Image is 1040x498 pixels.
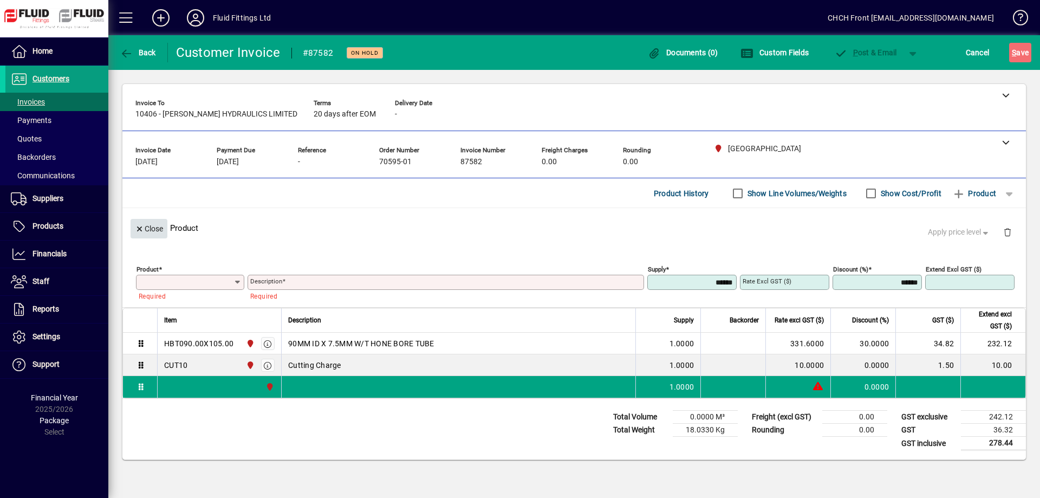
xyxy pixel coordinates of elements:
td: 0.00 [822,411,887,424]
span: 10406 - [PERSON_NAME] HYDRAULICS LIMITED [135,110,297,119]
a: Settings [5,324,108,351]
span: Staff [32,277,49,286]
button: Cancel [963,43,992,62]
span: Package [40,416,69,425]
span: [DATE] [135,158,158,166]
td: Total Volume [608,411,673,424]
span: CHRISTCHURCH [263,381,275,393]
span: Support [32,360,60,368]
span: 90MM ID X 7.5MM W/T HONE BORE TUBE [288,338,434,349]
td: 0.0000 M³ [673,411,738,424]
a: Support [5,351,108,378]
td: 232.12 [960,333,1025,354]
mat-label: Supply [648,266,666,273]
button: Post & Email [829,43,902,62]
mat-label: Extend excl GST ($) [926,266,981,273]
td: 18.0330 Kg [673,424,738,437]
span: Reports [32,305,59,313]
span: CHRISTCHURCH [243,359,256,371]
span: - [395,110,397,119]
span: Financials [32,249,67,258]
span: 87582 [460,158,482,166]
label: Show Cost/Profit [879,188,941,199]
a: Payments [5,111,108,130]
span: Customers [32,74,69,83]
span: Discount (%) [852,314,889,326]
div: HBT090.00X105.00 [164,338,233,349]
span: Quotes [11,134,42,143]
span: Communications [11,171,75,180]
td: Total Weight [608,424,673,437]
td: 10.00 [960,354,1025,376]
a: Knowledge Base [1005,2,1026,37]
span: Cancel [966,44,990,61]
div: 331.6000 [772,338,824,349]
td: 0.0000 [830,354,895,376]
span: CHRISTCHURCH [243,338,256,350]
button: Profile [178,8,213,28]
span: On hold [351,49,379,56]
span: Extend excl GST ($) [967,308,1012,332]
app-page-header-button: Delete [994,227,1020,237]
td: 1.50 [895,354,960,376]
a: Quotes [5,130,108,148]
span: 0.00 [542,158,557,166]
mat-label: Discount (%) [833,266,868,273]
app-page-header-button: Back [108,43,168,62]
td: GST [896,424,961,437]
span: Home [32,47,53,55]
span: Products [32,222,63,230]
td: Rounding [746,424,822,437]
mat-label: Product [136,266,159,273]
span: Suppliers [32,194,63,203]
span: Description [288,314,321,326]
mat-label: Description [250,277,282,285]
span: GST ($) [932,314,954,326]
app-page-header-button: Close [128,223,170,233]
span: Back [120,48,156,57]
td: 278.44 [961,437,1026,450]
span: Payments [11,116,51,125]
span: Product History [654,185,709,202]
span: Invoices [11,98,45,106]
td: GST inclusive [896,437,961,450]
span: Backorder [730,314,759,326]
span: 0.00 [623,158,638,166]
label: Show Line Volumes/Weights [745,188,847,199]
a: Financials [5,241,108,268]
td: 36.32 [961,424,1026,437]
span: ost & Email [834,48,897,57]
span: Close [135,220,163,238]
mat-label: Rate excl GST ($) [743,277,791,285]
span: Item [164,314,177,326]
span: [DATE] [217,158,239,166]
td: 0.0000 [830,376,895,398]
td: 0.00 [822,424,887,437]
button: Custom Fields [738,43,811,62]
a: Staff [5,268,108,295]
td: 34.82 [895,333,960,354]
div: CUT10 [164,360,187,371]
a: Home [5,38,108,65]
button: Save [1009,43,1031,62]
td: GST exclusive [896,411,961,424]
span: Rate excl GST ($) [775,314,824,326]
span: Documents (0) [648,48,718,57]
div: CHCH Front [EMAIL_ADDRESS][DOMAIN_NAME] [828,9,994,27]
span: P [853,48,858,57]
a: Backorders [5,148,108,166]
button: Apply price level [924,223,995,242]
button: Delete [994,219,1020,245]
a: Products [5,213,108,240]
td: 242.12 [961,411,1026,424]
span: Settings [32,332,60,341]
span: Apply price level [928,227,991,238]
div: Customer Invoice [176,44,281,61]
span: Financial Year [31,393,78,402]
button: Close [131,219,167,238]
span: Cutting Charge [288,360,341,371]
div: Fluid Fittings Ltd [213,9,271,27]
a: Suppliers [5,185,108,212]
div: #87582 [303,44,334,62]
div: 10.0000 [772,360,824,371]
